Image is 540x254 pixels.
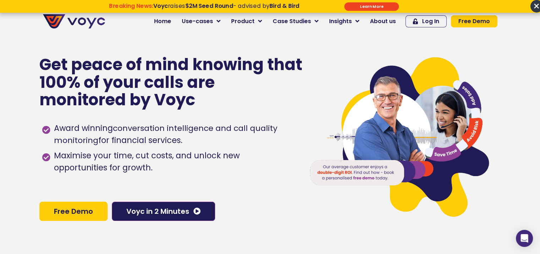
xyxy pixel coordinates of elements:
a: Use-cases [176,14,226,28]
span: Free Demo [458,18,490,24]
a: Free Demo [451,15,497,27]
a: Insights [324,14,365,28]
span: Award winning for financial services. [52,122,295,147]
span: About us [370,17,396,26]
span: Insights [329,17,352,26]
span: Free Demo [54,208,93,215]
strong: Voyc [153,2,168,10]
span: Maximise your time, cut costs, and unlock new opportunities for growth. [52,150,295,174]
a: Privacy Policy [146,148,180,155]
span: Product [231,17,255,26]
a: About us [365,14,401,28]
a: Case Studies [267,14,324,28]
strong: Bird & Bird [269,2,299,10]
a: Home [149,14,176,28]
div: Submit [344,2,399,11]
strong: Breaking News: [109,2,153,10]
div: Open Intercom Messenger [516,230,533,247]
strong: $2M Seed Round [185,2,233,10]
span: Case Studies [273,17,311,26]
span: Log In [422,18,439,24]
p: Get peace of mind knowing that 100% of your calls are monitored by Voyc [39,56,303,109]
span: Use-cases [182,17,213,26]
a: Product [226,14,267,28]
div: Breaking News: Voyc raises $2M Seed Round - advised by Bird & Bird [80,2,328,16]
h1: conversation intelligence and call quality monitoring [54,123,277,146]
a: Voyc in 2 Minutes [112,202,215,221]
span: Job title [94,58,118,66]
span: Home [154,17,171,26]
a: Free Demo [39,202,108,221]
span: Voyc in 2 Minutes [126,208,189,215]
a: Log In [405,15,447,27]
span: raises - advised by [153,2,299,10]
img: voyc-full-logo [43,14,105,28]
span: Phone [94,28,112,37]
